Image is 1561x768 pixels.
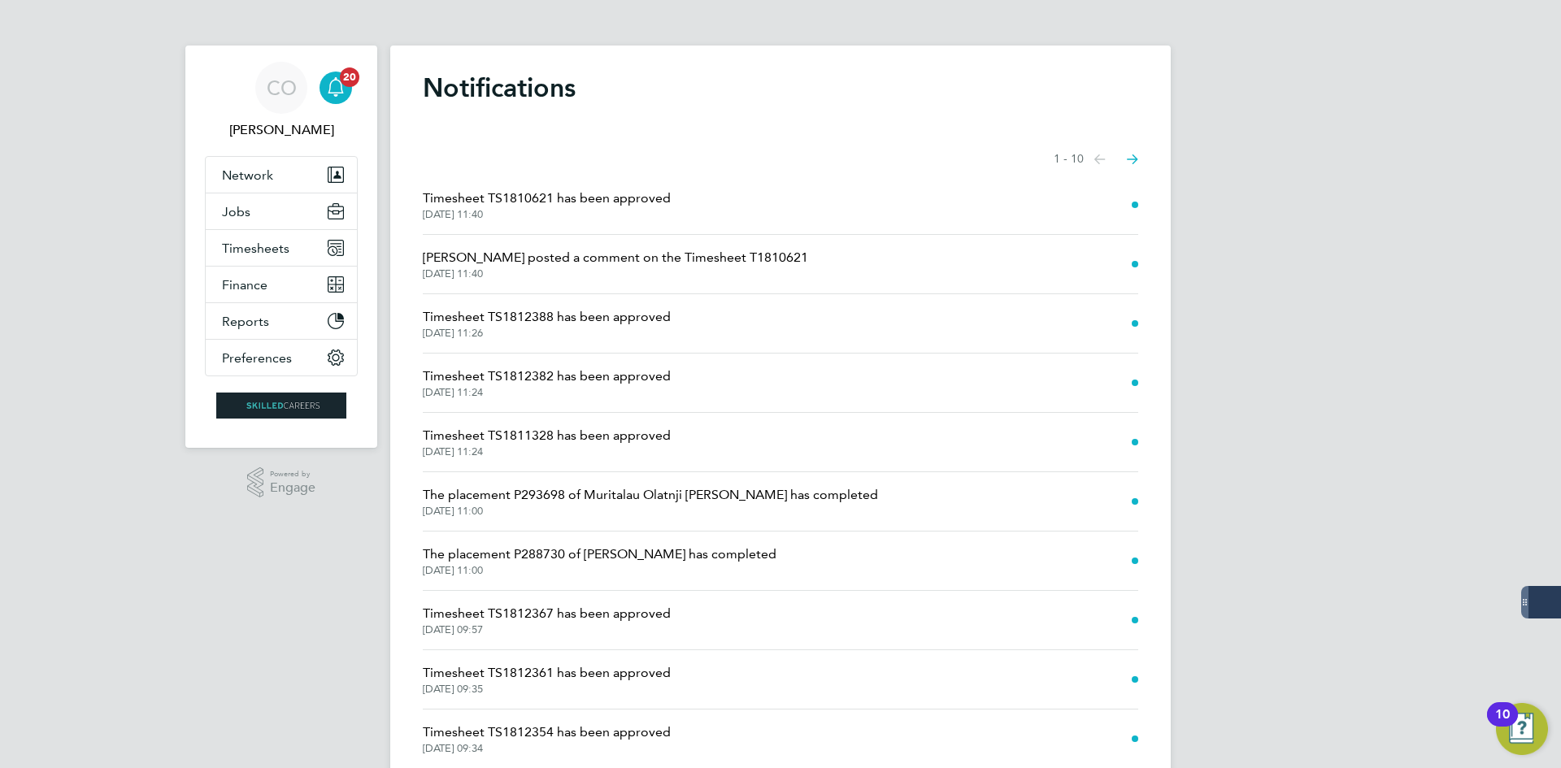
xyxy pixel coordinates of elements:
[185,46,377,448] nav: Main navigation
[222,277,267,293] span: Finance
[423,72,1138,104] h1: Notifications
[423,742,671,755] span: [DATE] 09:34
[222,204,250,219] span: Jobs
[423,663,671,696] a: Timesheet TS1812361 has been approved[DATE] 09:35
[423,545,776,564] span: The placement P288730 of [PERSON_NAME] has completed
[270,467,315,481] span: Powered by
[206,193,357,229] button: Jobs
[423,623,671,636] span: [DATE] 09:57
[206,230,357,266] button: Timesheets
[205,62,358,140] a: CO[PERSON_NAME]
[222,167,273,183] span: Network
[423,208,671,221] span: [DATE] 11:40
[270,481,315,495] span: Engage
[423,722,671,755] a: Timesheet TS1812354 has been approved[DATE] 09:34
[423,367,671,399] a: Timesheet TS1812382 has been approved[DATE] 11:24
[423,564,776,577] span: [DATE] 11:00
[1054,151,1084,167] span: 1 - 10
[1054,143,1138,176] nav: Select page of notifications list
[423,485,878,518] a: The placement P293698 of Muritalau Olatnji [PERSON_NAME] has completed[DATE] 11:00
[205,393,358,419] a: Go to home page
[1496,703,1548,755] button: Open Resource Center, 10 new notifications
[423,545,776,577] a: The placement P288730 of [PERSON_NAME] has completed[DATE] 11:00
[423,327,671,340] span: [DATE] 11:26
[423,426,671,445] span: Timesheet TS1811328 has been approved
[1495,714,1510,735] div: 10
[340,67,359,87] span: 20
[423,367,671,386] span: Timesheet TS1812382 has been approved
[423,386,671,399] span: [DATE] 11:24
[423,683,671,696] span: [DATE] 09:35
[222,241,289,256] span: Timesheets
[423,445,671,458] span: [DATE] 11:24
[423,307,671,340] a: Timesheet TS1812388 has been approved[DATE] 11:26
[206,157,357,193] button: Network
[423,248,808,267] span: [PERSON_NAME] posted a comment on the Timesheet T1810621
[222,314,269,329] span: Reports
[423,663,671,683] span: Timesheet TS1812361 has been approved
[423,189,671,221] a: Timesheet TS1810621 has been approved[DATE] 11:40
[206,303,357,339] button: Reports
[423,722,671,742] span: Timesheet TS1812354 has been approved
[216,393,346,419] img: skilledcareers-logo-retina.png
[205,120,358,140] span: Craig O'Donovan
[206,267,357,302] button: Finance
[247,467,316,498] a: Powered byEngage
[423,248,808,280] a: [PERSON_NAME] posted a comment on the Timesheet T1810621[DATE] 11:40
[423,485,878,505] span: The placement P293698 of Muritalau Olatnji [PERSON_NAME] has completed
[423,604,671,623] span: Timesheet TS1812367 has been approved
[423,505,878,518] span: [DATE] 11:00
[206,340,357,375] button: Preferences
[423,307,671,327] span: Timesheet TS1812388 has been approved
[423,604,671,636] a: Timesheet TS1812367 has been approved[DATE] 09:57
[267,77,297,98] span: CO
[423,189,671,208] span: Timesheet TS1810621 has been approved
[423,426,671,458] a: Timesheet TS1811328 has been approved[DATE] 11:24
[320,62,352,114] a: 20
[222,350,292,366] span: Preferences
[423,267,808,280] span: [DATE] 11:40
